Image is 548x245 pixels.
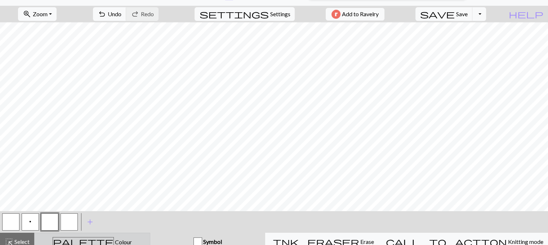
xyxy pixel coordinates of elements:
[23,9,31,19] span: zoom_in
[98,9,106,19] span: undo
[202,238,222,245] span: Symbol
[359,238,374,245] span: Erase
[33,10,48,17] span: Zoom
[199,10,268,18] i: Settings
[13,238,30,245] span: Select
[22,213,39,231] button: p
[86,217,94,227] span: add
[509,9,543,19] span: help
[331,10,340,19] img: Ravelry
[29,219,31,224] span: Purl
[18,7,57,21] button: Zoom
[415,7,473,21] button: Save
[456,10,468,17] span: Save
[420,9,455,19] span: save
[270,10,290,18] span: Settings
[326,8,384,21] button: Add to Ravelry
[93,7,126,21] button: Undo
[507,238,543,245] span: Knitting mode
[342,10,379,19] span: Add to Ravelry
[108,10,121,17] span: Undo
[195,7,295,21] button: SettingsSettings
[199,9,268,19] span: settings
